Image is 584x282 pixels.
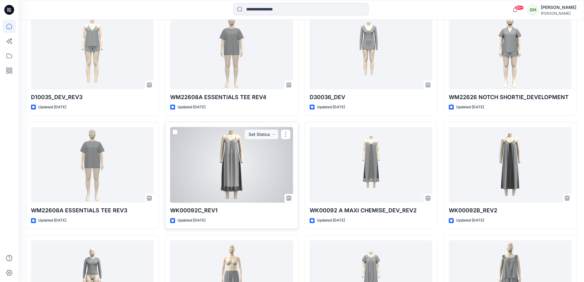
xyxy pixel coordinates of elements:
p: Updated [DATE] [38,104,66,110]
a: WK00092 A MAXI CHEMISE_DEV_REV2 [310,127,432,203]
div: [PERSON_NAME] [541,11,576,16]
p: Updated [DATE] [177,104,205,110]
div: GH [527,4,538,15]
p: WK00092C_REV1 [170,206,293,215]
p: WK00092 A MAXI CHEMISE_DEV_REV2 [310,206,432,215]
p: Updated [DATE] [38,217,66,224]
a: WK00092B_REV2 [449,127,571,203]
p: WM22608A ESSENTIALS TEE REV4 [170,93,293,102]
p: D10035_DEV_REV3 [31,93,154,102]
a: WM22608A ESSENTIALS TEE REV3 [31,127,154,203]
a: D10035_DEV_REV3 [31,14,154,90]
a: D30036_DEV [310,14,432,90]
a: WM22608A ESSENTIALS TEE REV4 [170,14,293,90]
p: WM22626 NOTCH SHORTIE_DEVELOPMENT [449,93,571,102]
a: WK00092C_REV1 [170,127,293,203]
p: Updated [DATE] [317,217,345,224]
p: Updated [DATE] [456,217,484,224]
span: 99+ [515,5,524,10]
a: WM22626 NOTCH SHORTIE_DEVELOPMENT [449,14,571,90]
p: Updated [DATE] [317,104,345,110]
p: D30036_DEV [310,93,432,102]
p: WK00092B_REV2 [449,206,571,215]
p: WM22608A ESSENTIALS TEE REV3 [31,206,154,215]
p: Updated [DATE] [456,104,484,110]
div: [PERSON_NAME] [541,4,576,11]
p: Updated [DATE] [177,217,205,224]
